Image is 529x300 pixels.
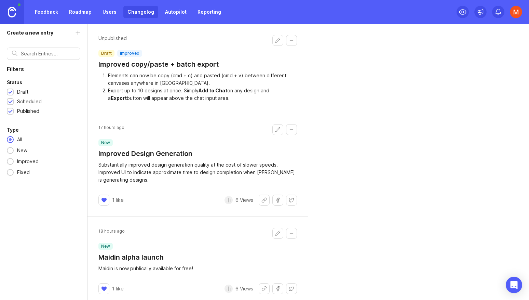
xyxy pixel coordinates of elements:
[14,136,26,143] div: All
[272,228,283,239] button: Edit changelog entry
[123,6,158,18] a: Changelog
[286,195,297,206] button: Share on X
[98,265,297,272] div: Maidin is now publically available for free!
[98,149,192,158] a: Improved Design Generation
[259,283,270,294] button: Share link
[98,195,124,206] button: 1 like
[7,78,22,87] div: Status
[111,95,127,101] div: Export
[286,283,297,294] button: Share on X
[14,169,33,176] div: Fixed
[31,6,62,18] a: Feedback
[510,6,522,18] img: Michael Dreger
[14,158,42,165] div: Improved
[259,195,270,206] button: Share link
[286,124,297,135] button: Collapse changelog entry
[108,87,297,102] li: Export up to 10 designs at once. Simply on any design and a button will appear above the chat inp...
[14,147,31,154] div: New
[17,88,28,96] div: Draft
[272,35,283,46] button: Edit changelog entry
[21,50,75,57] input: Search Entries...
[112,285,124,292] p: 1 like
[98,161,297,184] div: Substantially improved design generation quality at the cost of slower speeds. Improved UI to ind...
[98,6,121,18] a: Users
[17,107,39,115] div: Published
[101,244,110,249] p: new
[7,126,19,134] div: Type
[112,197,124,204] p: 1 like
[286,228,297,239] button: Collapse changelog entry
[235,197,253,204] p: 6 Views
[98,252,164,262] a: Maidin alpha launch
[101,140,110,145] p: new
[101,51,112,56] p: draft
[235,285,253,292] p: 6 Views
[98,35,219,42] p: Unpublished
[272,283,283,294] button: Share on Facebook
[108,72,297,87] li: Elements can now be copy (cmd + c) and pasted (cmd + v) between different canvases anywhere in [G...
[193,6,225,18] a: Reporting
[8,7,16,17] img: Canny Home
[17,98,42,105] div: Scheduled
[161,6,191,18] a: Autopilot
[98,124,124,131] span: 17 hours ago
[272,195,283,206] button: Share on Facebook
[120,51,139,56] p: improved
[199,88,227,93] div: Add to Chat
[272,124,283,135] button: Edit changelog entry
[506,277,522,293] div: Open Intercom Messenger
[65,6,96,18] a: Roadmap
[286,35,297,46] button: Collapse changelog entry
[98,283,124,294] button: 1 like
[98,228,125,235] span: 18 hours ago
[98,60,219,69] a: Improved copy/paste + batch export
[7,29,53,37] div: Create a new entry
